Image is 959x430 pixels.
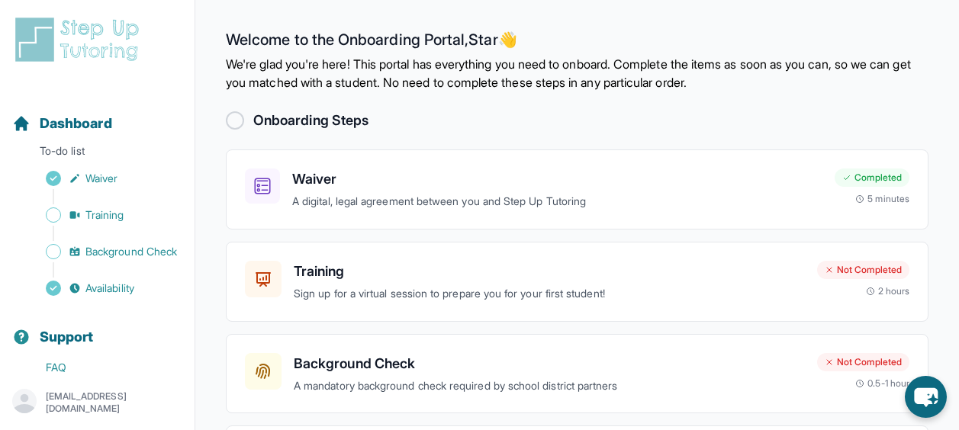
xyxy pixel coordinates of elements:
button: Support [6,302,188,354]
p: [EMAIL_ADDRESS][DOMAIN_NAME] [46,390,182,415]
p: A digital, legal agreement between you and Step Up Tutoring [292,193,822,210]
h3: Training [294,261,805,282]
span: Waiver [85,171,117,186]
p: A mandatory background check required by school district partners [294,377,805,395]
h2: Onboarding Steps [253,110,368,131]
p: To-do list [6,143,188,165]
div: Not Completed [817,353,909,371]
div: Not Completed [817,261,909,279]
span: Background Check [85,244,177,259]
a: Availability [12,278,195,299]
a: Background Check [12,241,195,262]
div: 0.5-1 hour [855,377,909,390]
p: Sign up for a virtual session to prepare you for your first student! [294,285,805,303]
h3: Waiver [292,168,822,190]
div: 2 hours [866,285,910,297]
p: We're glad you're here! This portal has everything you need to onboard. Complete the items as soo... [226,55,928,91]
button: [EMAIL_ADDRESS][DOMAIN_NAME] [12,389,182,416]
a: Waiver [12,168,195,189]
div: Completed [835,168,909,187]
h3: Background Check [294,353,805,374]
button: chat-button [905,376,947,418]
a: Dashboard [12,113,112,134]
a: WaiverA digital, legal agreement between you and Step Up TutoringCompleted5 minutes [226,149,928,229]
button: Dashboard [6,88,188,140]
h2: Welcome to the Onboarding Portal, Star 👋 [226,30,928,55]
a: Background CheckA mandatory background check required by school district partnersNot Completed0.5... [226,334,928,414]
img: logo [12,15,148,64]
a: Training [12,204,195,226]
span: Support [40,326,94,348]
span: Dashboard [40,113,112,134]
div: 5 minutes [855,193,909,205]
a: FAQ [12,357,195,378]
span: Training [85,207,124,223]
span: Availability [85,281,134,296]
a: TrainingSign up for a virtual session to prepare you for your first student!Not Completed2 hours [226,242,928,322]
